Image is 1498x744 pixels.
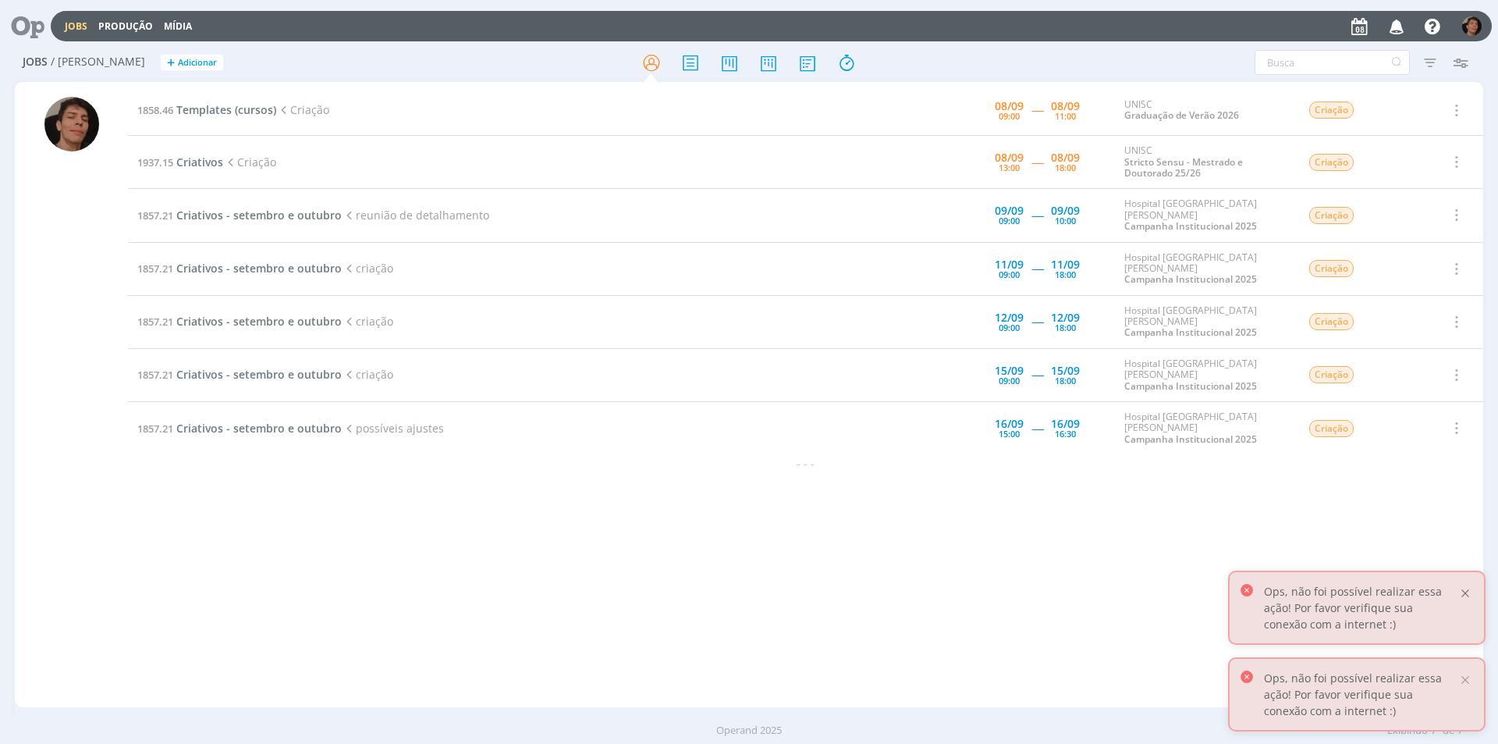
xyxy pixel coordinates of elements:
[176,155,223,169] span: Criativos
[1309,420,1354,437] span: Criação
[995,205,1024,216] div: 09/09
[1031,367,1043,382] span: -----
[999,163,1020,172] div: 13:00
[1031,261,1043,276] span: -----
[1055,112,1076,120] div: 11:00
[995,259,1024,270] div: 11/09
[176,367,342,382] span: Criativos - setembro e outubro
[342,314,393,329] span: criação
[137,102,276,117] a: 1858.46Templates (cursos)
[999,270,1020,279] div: 09:00
[1124,411,1285,445] div: Hospital [GEOGRAPHIC_DATA][PERSON_NAME]
[137,155,173,169] span: 1937.15
[137,315,173,329] span: 1857.21
[1055,323,1076,332] div: 18:00
[137,314,342,329] a: 1857.21Criativos - setembro e outubro
[1124,326,1257,339] a: Campanha Institucional 2025
[1124,433,1257,446] a: Campanha Institucional 2025
[60,20,92,33] button: Jobs
[1031,314,1043,329] span: -----
[137,422,173,436] span: 1857.21
[65,20,87,33] a: Jobs
[1124,252,1285,286] div: Hospital [GEOGRAPHIC_DATA][PERSON_NAME]
[176,102,276,117] span: Templates (cursos)
[1309,260,1354,277] span: Criação
[1124,305,1285,339] div: Hospital [GEOGRAPHIC_DATA][PERSON_NAME]
[1031,102,1043,117] span: -----
[1124,272,1257,286] a: Campanha Institucional 2025
[223,155,276,169] span: Criação
[999,376,1020,385] div: 09:00
[98,20,153,33] a: Produção
[159,20,197,33] button: Mídia
[995,152,1024,163] div: 08/09
[137,421,342,436] a: 1857.21Criativos - setembro e outubro
[137,103,173,117] span: 1858.46
[1124,379,1257,393] a: Campanha Institucional 2025
[1309,313,1354,330] span: Criação
[995,312,1024,323] div: 12/09
[137,155,223,169] a: 1937.15Criativos
[1051,259,1080,270] div: 11/09
[342,421,444,436] span: possíveis ajustes
[161,55,223,71] button: +Adicionar
[137,367,342,382] a: 1857.21Criativos - setembro e outubro
[1124,99,1285,122] div: UNISC
[1124,358,1285,392] div: Hospital [GEOGRAPHIC_DATA][PERSON_NAME]
[999,323,1020,332] div: 09:00
[1255,50,1410,75] input: Busca
[176,314,342,329] span: Criativos - setembro e outubro
[342,261,393,276] span: criação
[176,208,342,222] span: Criativos - setembro e outubro
[1264,583,1457,632] p: Ops, não foi possível realizar essa ação! Por favor verifique sua conexão com a internet :)
[1051,418,1080,429] div: 16/09
[995,101,1024,112] div: 08/09
[1309,207,1354,224] span: Criação
[1124,219,1257,233] a: Campanha Institucional 2025
[999,429,1020,438] div: 15:00
[1309,366,1354,383] span: Criação
[94,20,158,33] button: Produção
[176,261,342,276] span: Criativos - setembro e outubro
[1051,205,1080,216] div: 09/09
[137,368,173,382] span: 1857.21
[178,58,217,68] span: Adicionar
[1055,429,1076,438] div: 16:30
[276,102,329,117] span: Criação
[342,367,393,382] span: criação
[23,55,48,69] span: Jobs
[1055,163,1076,172] div: 18:00
[1264,670,1457,719] p: Ops, não foi possível realizar essa ação! Por favor verifique sua conexão com a internet :)
[995,418,1024,429] div: 16/09
[137,208,173,222] span: 1857.21
[1055,270,1076,279] div: 18:00
[1124,155,1243,180] a: Stricto Sensu - Mestrado e Doutorado 25/26
[1051,365,1080,376] div: 15/09
[999,112,1020,120] div: 09:00
[137,261,342,276] a: 1857.21Criativos - setembro e outubro
[1462,16,1482,36] img: P
[1051,312,1080,323] div: 12/09
[164,20,192,33] a: Mídia
[1309,154,1354,171] span: Criação
[1051,101,1080,112] div: 08/09
[1055,376,1076,385] div: 18:00
[51,55,145,69] span: / [PERSON_NAME]
[167,55,175,71] span: +
[995,365,1024,376] div: 15/09
[1124,145,1285,179] div: UNISC
[1124,198,1285,232] div: Hospital [GEOGRAPHIC_DATA][PERSON_NAME]
[1031,421,1043,436] span: -----
[137,208,342,222] a: 1857.21Criativos - setembro e outubro
[44,97,99,151] img: P
[1051,152,1080,163] div: 08/09
[176,421,342,436] span: Criativos - setembro e outubro
[1031,155,1043,169] span: -----
[1124,109,1239,122] a: Graduação de Verão 2026
[1461,12,1482,40] button: P
[342,208,489,222] span: reunião de detalhamento
[137,262,173,276] span: 1857.21
[999,216,1020,225] div: 09:00
[1055,216,1076,225] div: 10:00
[1031,208,1043,222] span: -----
